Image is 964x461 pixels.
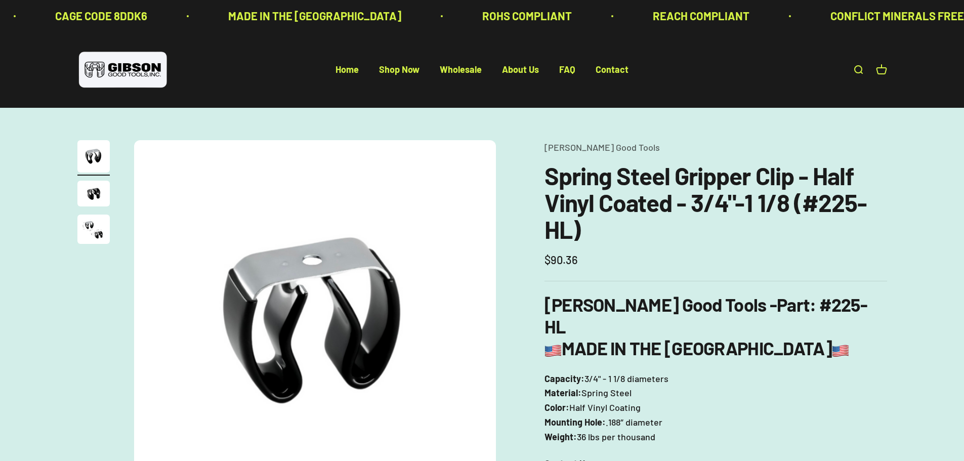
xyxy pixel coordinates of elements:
[77,140,110,173] img: Gripper clip, made & shipped from the USA!
[581,386,632,400] span: Spring Steel
[544,142,660,153] a: [PERSON_NAME] Good Tools
[544,337,849,359] b: MADE IN THE [GEOGRAPHIC_DATA]
[544,251,578,269] sale-price: $90.36
[127,7,300,25] p: MADE IN THE [GEOGRAPHIC_DATA]
[544,294,867,337] b: : #225-HL
[381,7,471,25] p: ROHS COMPLIANT
[729,7,863,25] p: CONFLICT MINERALS FREE
[77,215,110,244] img: close up of a spring steel gripper clip, tool clip, durable, secure holding, Excellent corrosion ...
[544,416,606,428] b: Mounting Hole:
[596,64,628,75] a: Contact
[577,430,655,444] span: 36 lbs per thousand
[552,7,648,25] p: REACH COMPLIANT
[544,431,577,442] b: Weight:
[77,181,110,206] img: close up of a spring steel gripper clip, tool clip, durable, secure holding, Excellent corrosion ...
[77,181,110,209] button: Go to item 2
[544,373,584,384] b: Capacity:
[544,294,810,315] b: [PERSON_NAME] Good Tools -
[440,64,482,75] a: Wholesale
[544,387,581,398] b: Material:
[559,64,575,75] a: FAQ
[77,140,110,176] button: Go to item 1
[544,371,887,444] p: 3/4" - 1 1/8 diameters
[606,415,662,430] span: .188″ diameter
[777,294,810,315] span: Part
[569,400,641,415] span: Half Vinyl Coating
[502,64,539,75] a: About Us
[336,64,359,75] a: Home
[544,162,887,242] h1: Spring Steel Gripper Clip - Half Vinyl Coated - 3/4"-1 1/8 (#225-HL)
[77,215,110,247] button: Go to item 3
[544,402,569,413] b: Color:
[379,64,420,75] a: Shop Now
